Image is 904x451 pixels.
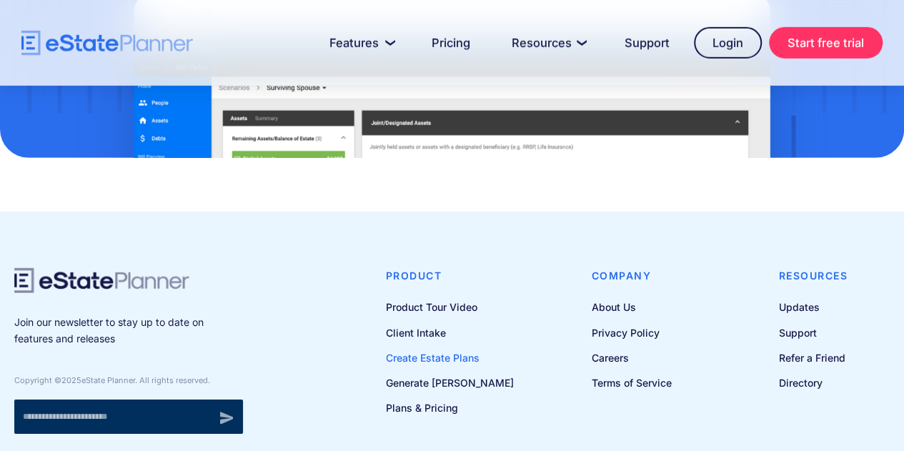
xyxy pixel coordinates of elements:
a: Create Estate Plans [386,349,514,367]
form: Newsletter signup [14,400,243,434]
h4: Company [592,268,672,284]
h4: Resources [779,268,848,284]
a: Product Tour Video [386,298,514,316]
a: Updates [779,298,848,316]
a: Support [779,324,848,342]
a: Careers [592,349,672,367]
h4: Product [386,268,514,284]
a: Features [312,29,407,57]
a: About Us [592,298,672,316]
a: Start free trial [769,27,883,59]
a: Plans & Pricing [386,399,514,417]
a: Privacy Policy [592,324,672,342]
a: Terms of Service [592,374,672,392]
span: 2025 [61,375,81,385]
a: Resources [495,29,600,57]
a: Login [694,27,762,59]
a: Pricing [414,29,487,57]
a: home [21,31,193,56]
a: Generate [PERSON_NAME] [386,374,514,392]
div: Copyright © eState Planner. All rights reserved. [14,375,243,385]
p: Join our newsletter to stay up to date on features and releases [14,314,243,347]
a: Refer a Friend [779,349,848,367]
a: Support [607,29,687,57]
a: Client Intake [386,324,514,342]
a: Directory [779,374,848,392]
